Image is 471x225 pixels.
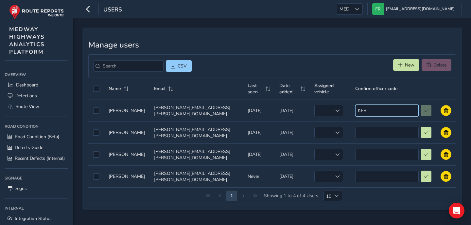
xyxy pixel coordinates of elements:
span: Name [109,85,121,92]
a: Signs [5,183,68,194]
td: Never [243,165,275,187]
a: Road Condition (Beta) [5,131,68,142]
div: Select auth0|685025b7b496d5126566ced4 [93,107,99,114]
button: New [393,59,419,71]
div: Select auth0|681e1acac100fcded3b82982 [93,151,99,158]
td: [DATE] [243,143,275,165]
span: MED [337,4,352,14]
td: [PERSON_NAME][EMAIL_ADDRESS][PERSON_NAME][DOMAIN_NAME] [149,122,243,143]
span: Signs [15,185,27,192]
td: [DATE] [243,100,275,122]
span: New [405,62,414,68]
td: [PERSON_NAME] [104,165,149,187]
button: [EMAIL_ADDRESS][DOMAIN_NAME] [372,3,457,15]
td: [PERSON_NAME][EMAIL_ADDRESS][PERSON_NAME][DOMAIN_NAME] [149,143,243,165]
td: [DATE] [275,122,310,143]
span: Route View [15,103,39,110]
span: CSV [178,63,187,69]
button: Page 2 [226,191,237,201]
img: rr logo [9,5,64,19]
img: diamond-layout [372,3,384,15]
input: Search... [93,60,164,72]
td: [DATE] [275,100,310,122]
div: Open Intercom Messenger [449,203,464,218]
div: Road Condition [5,122,68,131]
span: Last seen [248,83,263,95]
span: Confirm officer code [355,85,398,92]
div: Select auth0|641d7dd0d74e82cbf0a0e83f [93,129,99,136]
span: MEDWAY HIGHWAYS ANALYTICS PLATFORM [9,26,45,56]
td: [PERSON_NAME] [104,143,149,165]
span: Detections [15,93,37,99]
td: [DATE] [275,165,310,187]
button: CSV [166,60,192,72]
span: Dashboard [16,82,38,88]
div: Select auth0|6455235882c2a81063077554 [93,173,99,180]
div: Internal [5,203,68,213]
span: 10 [324,191,331,201]
td: [PERSON_NAME] [104,122,149,143]
td: [PERSON_NAME][EMAIL_ADDRESS][PERSON_NAME][DOMAIN_NAME] [149,100,243,122]
a: Route View [5,101,68,112]
span: [EMAIL_ADDRESS][DOMAIN_NAME] [386,3,455,15]
span: Recent Defects (Internal) [15,155,65,161]
td: [DATE] [243,122,275,143]
span: Email [154,85,166,92]
span: Assigned vehicle [314,83,346,95]
a: Recent Defects (Internal) [5,153,68,164]
div: Overview [5,70,68,80]
h3: Manage users [88,40,456,50]
span: Defects Guide [15,144,43,151]
div: Choose [331,191,342,201]
span: Users [103,6,122,15]
td: [DATE] [275,143,310,165]
div: Signage [5,173,68,183]
span: Road Condition (Beta) [15,134,59,140]
span: Integration Status [15,216,52,222]
a: Integration Status [5,213,68,224]
td: [PERSON_NAME][EMAIL_ADDRESS][PERSON_NAME][DOMAIN_NAME] [149,165,243,187]
span: Showing 1 to 4 of 4 Users [262,191,321,201]
a: Dashboard [5,80,68,90]
td: [PERSON_NAME] [104,100,149,122]
span: Date added [279,83,299,95]
a: Defects Guide [5,142,68,153]
a: Detections [5,90,68,101]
